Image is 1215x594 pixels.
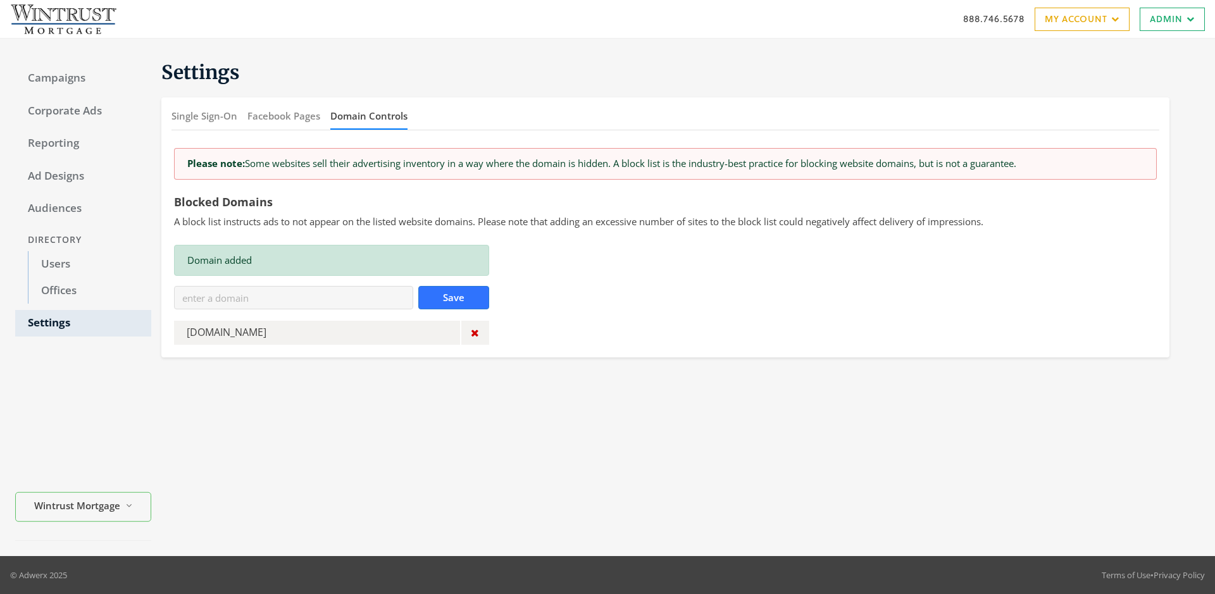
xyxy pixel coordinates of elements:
button: Save [418,286,489,309]
a: Audiences [15,195,151,222]
a: Campaigns [15,65,151,92]
a: Users [28,251,151,278]
img: Adwerx [10,3,116,35]
div: Directory [15,228,151,252]
button: Wintrust Mortgage [15,492,151,522]
p: A block list instructs ads to not appear on the listed website domains. Please note that adding a... [174,214,1157,229]
a: Ad Designs [15,163,151,190]
a: Corporate Ads [15,98,151,125]
div: Some websites sell their advertising inventory in a way where the domain is hidden. A block list ... [174,148,1157,179]
strong: Please note: [187,157,245,170]
div: Domain added [174,245,489,276]
div: [DOMAIN_NAME] [174,321,460,345]
a: Privacy Policy [1154,569,1205,581]
span: Settings [161,60,240,84]
input: enter a domain [174,286,413,309]
button: Domain Controls [330,102,408,130]
span: Wintrust Mortgage [34,498,120,513]
a: Terms of Use [1102,569,1150,581]
a: Offices [28,278,151,304]
p: © Adwerx 2025 [10,569,67,581]
div: • [1102,569,1205,581]
h5: Blocked Domains [174,195,1157,209]
a: My Account [1035,8,1130,31]
button: Facebook Pages [247,102,320,130]
a: Admin [1140,8,1205,31]
button: Single Sign-On [171,102,237,130]
a: 888.746.5678 [963,12,1025,25]
a: Settings [15,310,151,337]
a: Reporting [15,130,151,157]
